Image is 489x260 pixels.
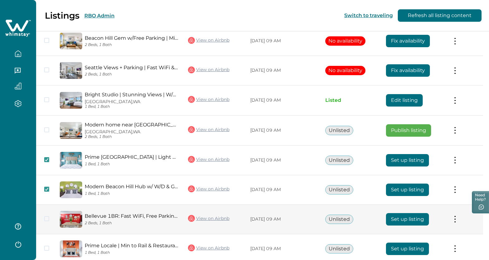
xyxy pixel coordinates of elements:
[60,33,82,49] img: propertyImage_Beacon Hill Gem w/Free Parking | Mins to DT & Rail
[250,246,316,252] p: [DATE] 09 AM
[250,216,316,222] p: [DATE] 09 AM
[85,184,178,189] a: Modern Beacon Hill Hub w/ W/D & Garage|10min to DT
[188,214,229,222] a: View on Airbnb
[188,66,229,74] a: View on Airbnb
[188,155,229,163] a: View on Airbnb
[250,127,316,134] p: [DATE] 09 AM
[250,97,316,103] p: [DATE] 09 AM
[85,65,178,71] a: Seattle Views + Parking | Fast WiFi & Workspace
[250,67,316,74] p: [DATE] 09 AM
[250,157,316,163] p: [DATE] 09 AM
[386,94,423,107] button: Edit listing
[60,211,82,228] img: propertyImage_Bellevue 1BR: Fast WiFi, Free Parking, Near DT
[45,10,79,21] p: Listings
[386,35,430,47] button: Fix availability
[85,221,178,226] p: 2 Beds, 1 Bath
[325,244,353,253] button: Unlisted
[85,191,178,196] p: 1 Bed, 1 Bath
[325,97,376,103] p: Listed
[85,162,178,166] p: 1 Bed, 1 Bath
[325,156,353,165] button: Unlisted
[188,125,229,134] a: View on Airbnb
[386,213,429,226] button: Set up listing
[60,152,82,169] img: propertyImage_Prime Beacon Hill | Light Rail Access | 2 miles-DT
[386,184,429,196] button: Set up listing
[85,135,178,139] p: 2 Beds, 1 Bath
[386,124,431,137] button: Publish listing
[85,154,178,160] a: Prime [GEOGRAPHIC_DATA] | Light Rail Access | 2 miles-DT
[325,66,365,75] button: No availability
[60,62,82,79] img: propertyImage_Seattle Views + Parking | Fast WiFi & Workspace
[60,240,82,257] img: propertyImage_Prime Locale | Min to Rail & Restaurants | W/D
[85,104,178,109] p: 1 Bed, 1 Bath
[325,36,365,46] button: No availability
[344,12,393,18] button: Switch to traveling
[325,215,353,224] button: Unlisted
[60,92,82,109] img: propertyImage_Bright Studio | Stunning Views | W/D | Light Rail
[85,250,178,255] p: 1 Bed, 1 Bath
[60,122,82,139] img: propertyImage_Modern home near DT Bellevue, Fast Wi-Fi, Parking
[188,244,229,252] a: View on Airbnb
[386,64,430,77] button: Fix availability
[85,243,178,249] a: Prime Locale | Min to Rail & Restaurants | W/D
[85,213,178,219] a: Bellevue 1BR: Fast WiFi, Free Parking, Near [GEOGRAPHIC_DATA]
[325,185,353,194] button: Unlisted
[398,9,482,22] button: Refresh all listing content
[250,187,316,193] p: [DATE] 09 AM
[85,72,178,77] p: 2 Beds, 1 Bath
[188,185,229,193] a: View on Airbnb
[250,38,316,44] p: [DATE] 09 AM
[325,126,353,135] button: Unlisted
[85,122,178,128] a: Modern home near [GEOGRAPHIC_DATA], Fast Wi-Fi, Parking
[60,181,82,198] img: propertyImage_Modern Beacon Hill Hub w/ W/D & Garage|10min to DT
[188,95,229,103] a: View on Airbnb
[386,243,429,255] button: Set up listing
[85,35,178,41] a: Beacon Hill Gem w/Free Parking | Mins to DT & Rail
[85,129,178,135] p: [GEOGRAPHIC_DATA], WA
[85,99,178,104] p: [GEOGRAPHIC_DATA], WA
[84,13,115,19] button: RBO Admin
[85,43,178,47] p: 2 Beds, 1 Bath
[386,154,429,166] button: Set up listing
[85,92,178,98] a: Bright Studio | Stunning Views | W/D | Light Rail
[188,36,229,44] a: View on Airbnb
